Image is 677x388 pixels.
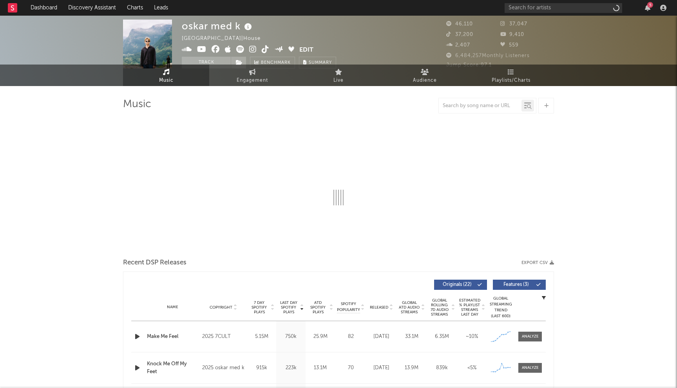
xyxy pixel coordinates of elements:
div: 2025 7CULT [202,332,245,341]
div: 839k [429,364,455,372]
input: Search for artists [505,3,622,13]
span: Copyright [210,305,232,310]
span: Benchmark [261,58,291,68]
span: Live [333,76,344,85]
div: 6.35M [429,333,455,341]
button: Features(3) [493,280,546,290]
a: Benchmark [250,57,295,68]
div: 25.9M [308,333,333,341]
span: Global Rolling 7D Audio Streams [429,298,450,317]
div: [GEOGRAPHIC_DATA] | House [182,34,270,43]
span: Summary [309,61,332,65]
span: ATD Spotify Plays [308,300,328,314]
span: 9,410 [500,32,524,37]
span: 2,407 [446,43,470,48]
button: Summary [299,57,336,68]
span: 7 Day Spotify Plays [249,300,270,314]
div: 13.1M [308,364,333,372]
div: Global Streaming Trend (Last 60D) [489,296,512,319]
span: Audience [413,76,437,85]
input: Search by song name or URL [439,103,521,109]
button: Track [182,57,231,68]
a: Playlists/Charts [468,65,554,86]
div: 13.9M [398,364,425,372]
span: Playlists/Charts [492,76,530,85]
div: 82 [337,333,364,341]
a: Knock Me Off My Feet [147,360,198,375]
span: Spotify Popularity [337,301,360,313]
span: 6,484,257 Monthly Listeners [446,53,530,58]
a: Make Me Feel [147,333,198,341]
span: Music [159,76,174,85]
div: 70 [337,364,364,372]
div: Name [147,304,198,310]
div: 5.15M [249,333,274,341]
span: Estimated % Playlist Streams Last Day [459,298,480,317]
span: Jump Score: 97.1 [446,63,492,68]
span: 37,200 [446,32,473,37]
span: 37,047 [500,22,527,27]
div: <5% [459,364,485,372]
div: [DATE] [368,333,395,341]
div: 33.1M [398,333,425,341]
div: [DATE] [368,364,395,372]
a: Audience [382,65,468,86]
a: Live [295,65,382,86]
div: ~ 10 % [459,333,485,341]
div: 223k [278,364,304,372]
span: Recent DSP Releases [123,258,186,268]
span: Engagement [237,76,268,85]
button: Export CSV [521,260,554,265]
span: Last Day Spotify Plays [278,300,299,314]
span: Features ( 3 ) [498,282,534,287]
div: 2025 oskar med k [202,363,245,373]
span: Global ATD Audio Streams [398,300,420,314]
div: 915k [249,364,274,372]
button: Originals(22) [434,280,487,290]
span: Originals ( 22 ) [439,282,475,287]
div: 750k [278,333,304,341]
a: Engagement [209,65,295,86]
span: Released [370,305,388,310]
div: oskar med k [182,20,254,32]
a: Music [123,65,209,86]
span: 559 [500,43,519,48]
button: Edit [299,45,313,55]
span: 46,110 [446,22,473,27]
button: 5 [645,5,650,11]
div: 5 [647,2,653,8]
